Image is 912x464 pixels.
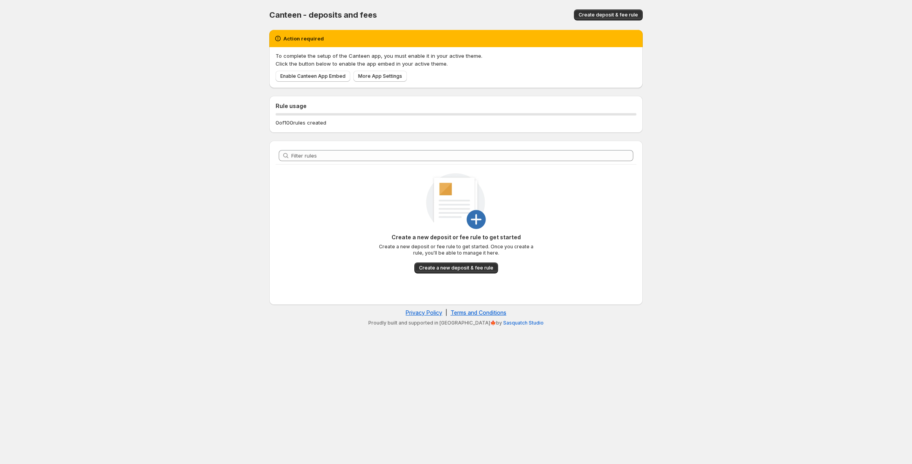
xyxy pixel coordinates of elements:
p: Click the button below to enable the app embed in your active theme. [276,60,636,68]
button: Create deposit & fee rule [574,9,643,20]
span: Enable Canteen App Embed [280,73,346,79]
a: Sasquatch Studio [503,320,544,326]
a: More App Settings [353,71,407,82]
h2: Rule usage [276,102,636,110]
span: More App Settings [358,73,402,79]
span: | [445,309,447,316]
input: Filter rules [291,150,633,161]
a: Terms and Conditions [450,309,506,316]
p: Proudly built and supported in [GEOGRAPHIC_DATA]🍁by [273,320,639,326]
p: Create a new deposit or fee rule to get started [377,233,535,241]
a: Enable Canteen App Embed [276,71,350,82]
p: Create a new deposit or fee rule to get started. Once you create a rule, you'll be able to manage... [377,244,535,256]
p: To complete the setup of the Canteen app, you must enable it in your active theme. [276,52,636,60]
span: Create a new deposit & fee rule [419,265,493,271]
h2: Action required [283,35,324,42]
button: Create a new deposit & fee rule [414,262,498,273]
a: Privacy Policy [406,309,442,316]
p: 0 of 100 rules created [276,119,326,127]
span: Canteen - deposits and fees [269,10,377,20]
span: Create deposit & fee rule [579,12,638,18]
